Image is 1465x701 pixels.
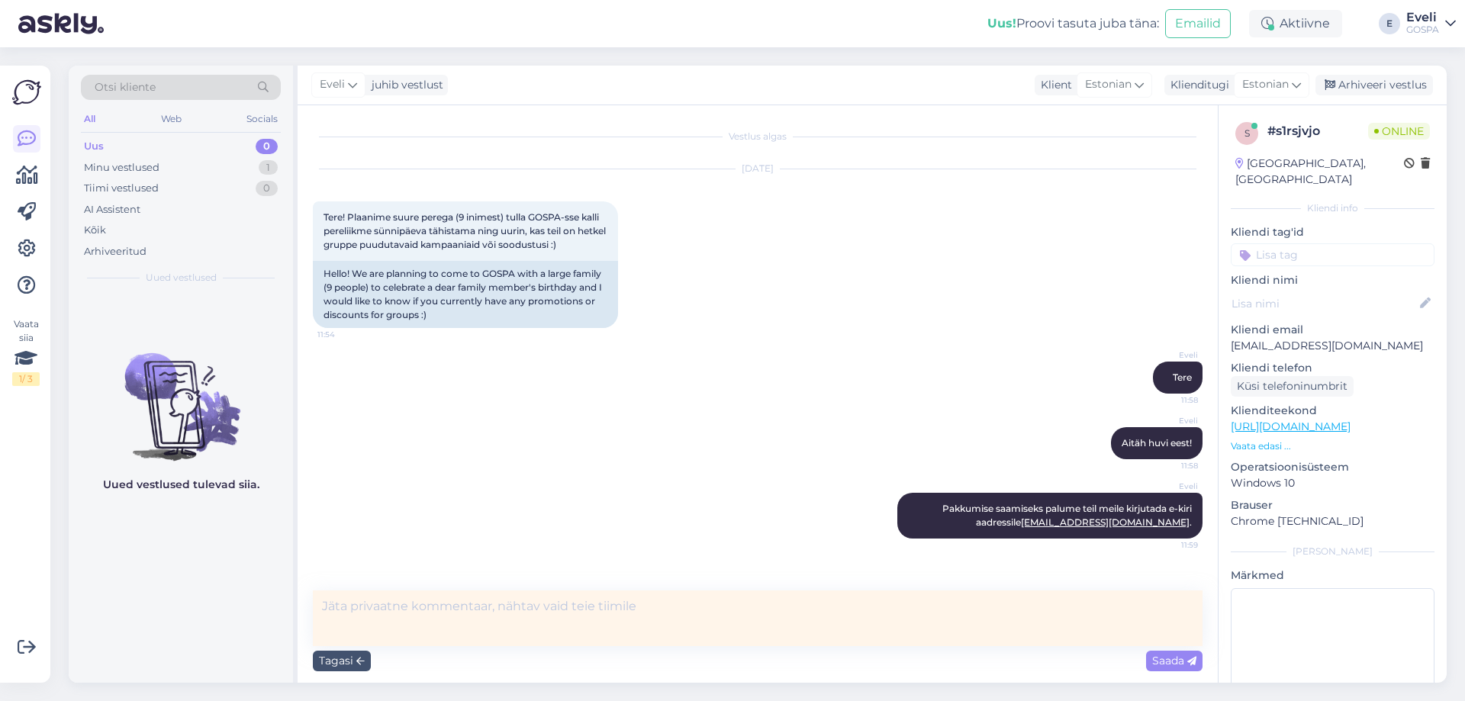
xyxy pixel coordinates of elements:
span: Tere [1173,371,1192,383]
p: Chrome [TECHNICAL_ID] [1231,513,1434,529]
div: Aktiivne [1249,10,1342,37]
a: [URL][DOMAIN_NAME] [1231,420,1351,433]
div: Tiimi vestlused [84,181,159,196]
p: Kliendi nimi [1231,272,1434,288]
p: Windows 10 [1231,475,1434,491]
div: 0 [256,139,278,154]
span: Eveli [1141,481,1198,492]
span: Otsi kliente [95,79,156,95]
div: Tagasi [313,651,371,671]
span: Eveli [1141,349,1198,361]
span: Tere! Plaanime suure perega (9 inimest) tulla GOSPA-sse kalli pereliikme sünnipäeva tähistama nin... [324,211,608,250]
div: 1 / 3 [12,372,40,386]
div: Arhiveeritud [84,244,146,259]
div: GOSPA [1406,24,1439,36]
p: Kliendi email [1231,322,1434,338]
span: Uued vestlused [146,271,217,285]
div: Klient [1035,77,1072,93]
span: Estonian [1085,76,1132,93]
p: Kliendi telefon [1231,360,1434,376]
a: EveliGOSPA [1406,11,1456,36]
div: Vestlus algas [313,130,1203,143]
span: Estonian [1242,76,1289,93]
div: Vaata siia [12,317,40,386]
div: Kõik [84,223,106,238]
span: 11:59 [1141,539,1198,551]
span: Pakkumise saamiseks palume teil meile kirjutada e-kiri aadressile . [942,503,1194,528]
span: Saada [1152,654,1196,667]
div: Eveli [1406,11,1439,24]
span: Aitäh huvi eest! [1122,437,1192,449]
p: [EMAIL_ADDRESS][DOMAIN_NAME] [1231,338,1434,354]
div: [GEOGRAPHIC_DATA], [GEOGRAPHIC_DATA] [1235,156,1404,188]
span: 11:58 [1141,460,1198,471]
div: 0 [256,181,278,196]
a: [EMAIL_ADDRESS][DOMAIN_NAME] [1021,516,1190,528]
b: Uus! [987,16,1016,31]
p: Märkmed [1231,568,1434,584]
div: Uus [84,139,104,154]
div: Kliendi info [1231,201,1434,215]
div: juhib vestlust [365,77,443,93]
p: Kliendi tag'id [1231,224,1434,240]
div: [DATE] [313,162,1203,175]
div: Proovi tasuta juba täna: [987,14,1159,33]
div: 1 [259,160,278,175]
div: Arhiveeri vestlus [1315,75,1433,95]
div: E [1379,13,1400,34]
span: 11:58 [1141,394,1198,406]
div: [PERSON_NAME] [1231,545,1434,558]
span: 11:54 [317,329,375,340]
img: No chats [69,326,293,463]
input: Lisa nimi [1232,295,1417,312]
div: Klienditugi [1164,77,1229,93]
p: Operatsioonisüsteem [1231,459,1434,475]
div: Küsi telefoninumbrit [1231,376,1354,397]
div: Minu vestlused [84,160,159,175]
div: Hello! We are planning to come to GOSPA with a large family (9 people) to celebrate a dear family... [313,261,618,328]
span: Eveli [320,76,345,93]
span: Online [1368,123,1430,140]
button: Emailid [1165,9,1231,38]
input: Lisa tag [1231,243,1434,266]
p: Brauser [1231,497,1434,513]
div: Web [158,109,185,129]
span: Eveli [1141,415,1198,426]
p: Uued vestlused tulevad siia. [103,477,259,493]
p: Klienditeekond [1231,403,1434,419]
span: s [1244,127,1250,139]
div: AI Assistent [84,202,140,217]
img: Askly Logo [12,78,41,107]
p: Vaata edasi ... [1231,439,1434,453]
div: # s1rsjvjo [1267,122,1368,140]
div: Socials [243,109,281,129]
div: All [81,109,98,129]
